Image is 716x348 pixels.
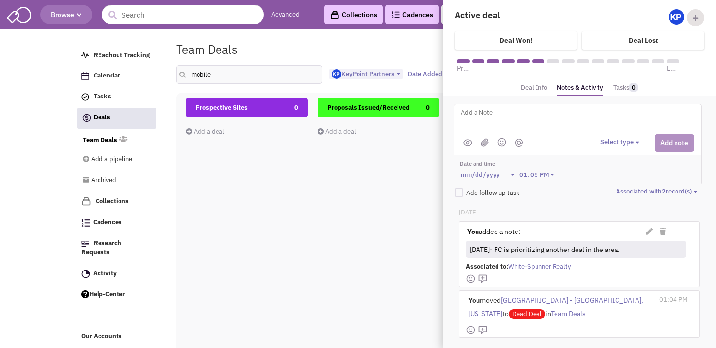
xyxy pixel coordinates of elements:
span: Prospective Sites [196,103,248,112]
img: face-smile.png [466,274,476,284]
img: Calendar.png [81,72,89,80]
span: 0 [426,98,430,117]
span: Proposals Issued/Received [327,103,410,112]
span: Our Accounts [81,332,122,341]
img: mdi_comment-add-outline.png [478,274,488,284]
span: Add follow up task [466,189,519,197]
a: Help-Center [77,286,156,304]
img: face-smile.png [466,325,476,335]
span: REachout Tracking [94,51,150,59]
a: Cadences [77,213,156,232]
div: moved to in [466,291,655,323]
h4: Active deal [455,9,573,20]
a: Notes & Activity [557,81,603,97]
span: Associated to: [466,262,508,271]
img: Gp5tB00MpEGTGSMiAkF79g.png [669,9,684,25]
img: mdi_comment-add-outline.png [478,325,488,335]
a: REachout Tracking [77,46,156,65]
button: Browse [40,5,92,24]
button: Select type [600,138,642,147]
div: Add Collaborator [687,9,704,26]
img: icon-tasks.png [81,93,89,101]
b: You [468,296,480,305]
i: Delete Note [660,228,666,235]
span: Tasks [94,93,111,101]
label: Date and time [460,160,558,168]
span: Collections [96,197,129,205]
h1: Team Deals [176,43,238,56]
img: public.png [463,139,472,146]
span: Calendar [94,72,120,80]
button: Date Added [405,69,453,79]
button: Associated with2record(s) [616,187,700,196]
span: Research Requests [81,239,121,257]
span: Cadences [93,218,122,227]
img: Cadences_logo.png [391,11,400,18]
img: Cadences_logo.png [81,219,90,227]
span: Activity [93,269,117,277]
a: Add a pipeline [83,151,142,169]
span: Dead Deal [509,309,545,319]
strong: You [467,227,479,236]
input: Search deals [176,65,322,84]
span: Lease executed [667,63,679,73]
span: Prospective Sites [457,63,470,73]
a: Team Deals [83,136,117,145]
a: Activity [77,265,156,283]
a: Archived [83,172,142,190]
img: emoji.png [497,138,506,147]
span: 0 [294,98,298,117]
a: Collections [77,192,156,211]
img: help.png [81,290,89,298]
a: Add a deal [318,127,356,135]
img: Research.png [81,241,89,247]
span: [GEOGRAPHIC_DATA] - [GEOGRAPHIC_DATA], [US_STATE] [468,296,643,318]
h4: Deal Won! [499,36,532,45]
img: Gp5tB00MpEGTGSMiAkF79g.png [332,69,341,79]
label: added a note: [467,227,520,236]
img: icon-collection-lavender.png [81,196,91,206]
a: Add a deal [186,127,224,135]
span: 2 [662,187,666,195]
a: Tasks [77,88,156,106]
a: Tasks [613,81,638,95]
h4: Deal Lost [629,36,658,45]
span: White-Spunner Realty [508,262,571,271]
a: Advanced [271,10,299,19]
img: SmartAdmin [7,5,31,23]
a: Calendar [77,67,156,85]
a: Cadences [385,5,439,24]
span: Team Deals [551,309,586,318]
div: [DATE]- FC is prioritizing another deal in the area. [468,242,682,256]
span: Date Added [408,70,442,78]
img: (jpg,png,gif,doc,docx,xls,xlsx,pdf,txt) [481,138,489,147]
a: Research Requests [77,234,156,262]
span: Browse [51,10,82,19]
img: mantion.png [515,139,523,147]
input: Search [102,5,264,24]
img: icon-deals.svg [82,112,92,124]
span: 0 [629,83,638,92]
span: KeyPoint Partners [332,70,394,78]
span: 01:04 PM [659,295,688,304]
img: icon-collection-lavender-black.svg [330,10,339,19]
i: Edit Note [646,228,653,235]
p: [DATE] [459,208,699,217]
a: Our Accounts [77,328,156,346]
a: Deal Info [521,81,547,95]
a: Deals [77,108,156,129]
a: Collections [324,5,383,24]
button: KeyPoint Partners [329,69,403,80]
img: Activity.png [81,270,90,278]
